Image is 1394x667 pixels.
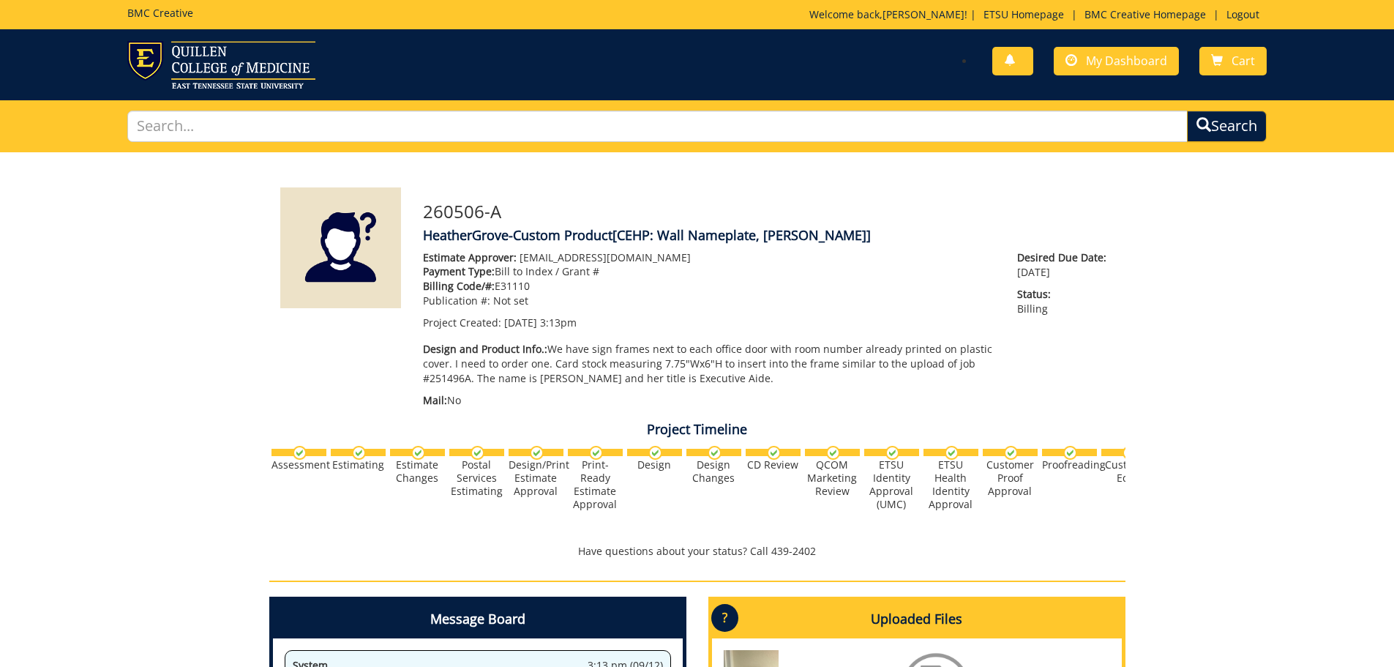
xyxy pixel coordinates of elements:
[449,458,504,498] div: Postal Services Estimating
[423,393,447,407] span: Mail:
[1004,446,1018,460] img: checkmark
[883,7,964,21] a: [PERSON_NAME]
[864,458,919,511] div: ETSU Identity Approval (UMC)
[423,250,996,265] p: [EMAIL_ADDRESS][DOMAIN_NAME]
[1232,53,1255,69] span: Cart
[1017,250,1114,280] p: [DATE]
[1042,458,1097,472] div: Proofreading
[1017,287,1114,316] p: Billing
[423,250,517,264] span: Estimate Approver:
[273,600,683,638] h4: Message Board
[293,446,307,460] img: checkmark
[504,316,577,329] span: [DATE] 3:13pm
[945,446,959,460] img: checkmark
[423,264,996,279] p: Bill to Index / Grant #
[885,446,899,460] img: checkmark
[612,226,871,244] span: [CEHP: Wall Nameplate, [PERSON_NAME]]
[809,7,1267,22] p: Welcome back, ! | | |
[1077,7,1213,21] a: BMC Creative Homepage
[423,264,495,278] span: Payment Type:
[423,279,996,294] p: E31110
[127,41,315,89] img: ETSU logo
[1219,7,1267,21] a: Logout
[1086,53,1167,69] span: My Dashboard
[423,202,1114,221] h3: 260506-A
[648,446,662,460] img: checkmark
[471,446,484,460] img: checkmark
[712,600,1122,638] h4: Uploaded Files
[411,446,425,460] img: checkmark
[1063,446,1077,460] img: checkmark
[923,458,978,511] div: ETSU Health Identity Approval
[1017,287,1114,302] span: Status:
[269,544,1125,559] p: Have questions about your status? Call 439-2402
[423,228,1114,243] h4: HeatherGrove-Custom Product
[269,422,1125,437] h4: Project Timeline
[352,446,366,460] img: checkmark
[509,458,563,498] div: Design/Print Estimate Approval
[686,458,741,485] div: Design Changes
[589,446,603,460] img: checkmark
[280,187,401,308] img: Product featured image
[423,393,996,408] p: No
[390,458,445,485] div: Estimate Changes
[331,458,386,472] div: Estimating
[568,458,623,511] div: Print-Ready Estimate Approval
[127,111,1188,142] input: Search...
[1123,446,1136,460] img: checkmark
[826,446,840,460] img: checkmark
[711,604,738,632] p: ?
[1187,111,1267,142] button: Search
[423,342,547,356] span: Design and Product Info.:
[530,446,544,460] img: checkmark
[493,294,528,308] span: Not set
[746,458,801,472] div: CD Review
[976,7,1071,21] a: ETSU Homepage
[271,458,326,472] div: Assessment
[423,279,495,293] span: Billing Code/#:
[1199,47,1267,75] a: Cart
[627,458,682,472] div: Design
[423,294,490,308] span: Publication #:
[805,458,860,498] div: QCOM Marketing Review
[1017,250,1114,265] span: Desired Due Date:
[423,316,501,329] span: Project Created:
[983,458,1038,498] div: Customer Proof Approval
[1054,47,1179,75] a: My Dashboard
[767,446,781,460] img: checkmark
[1101,458,1156,485] div: Customer Edits
[423,342,996,386] p: We have sign frames next to each office door with room number already printed on plastic cover. I...
[708,446,722,460] img: checkmark
[127,7,193,18] h5: BMC Creative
